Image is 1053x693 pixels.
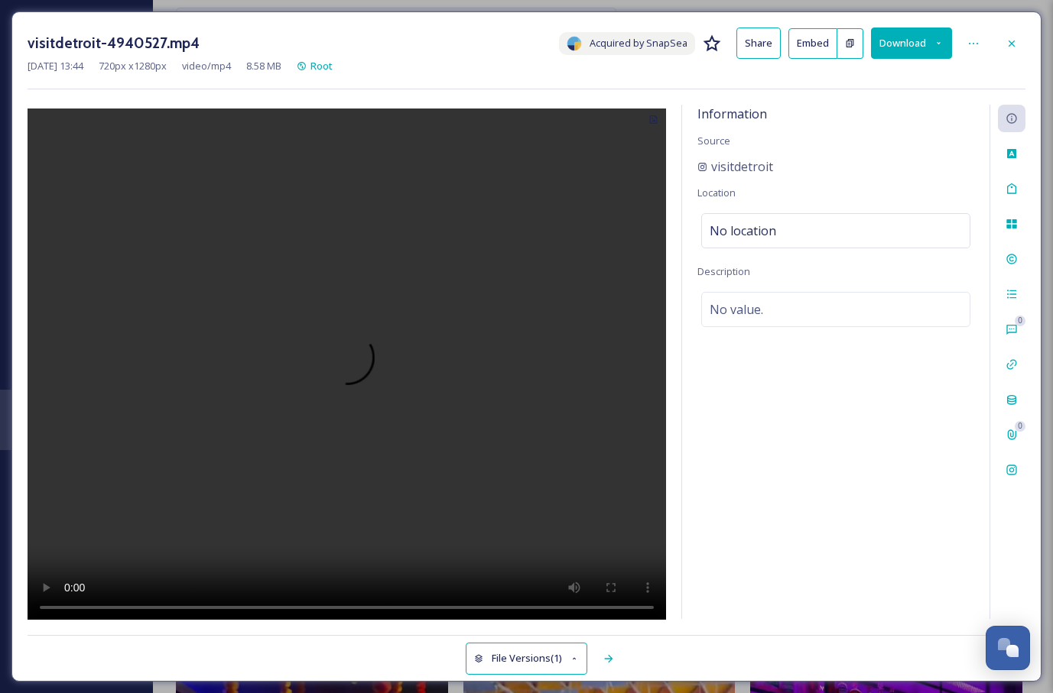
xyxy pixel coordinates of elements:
span: Root [310,59,333,73]
button: File Versions(1) [466,643,588,674]
span: No value. [710,300,763,319]
img: snapsea-logo.png [567,36,582,51]
a: visitdetroit [697,157,773,176]
button: Download [871,28,952,59]
span: Source [697,134,730,147]
span: Information [697,105,767,122]
div: 0 [1015,421,1025,432]
span: Description [697,264,750,278]
span: Location [697,186,736,199]
span: visitdetroit [711,157,773,176]
span: Acquired by SnapSea [590,36,687,50]
button: Embed [788,28,837,59]
div: 0 [1015,316,1025,326]
button: Share [736,28,781,59]
span: 8.58 MB [246,59,281,73]
h3: visitdetroit-4940527.mp4 [28,32,200,54]
span: [DATE] 13:44 [28,59,83,73]
span: No location [710,222,776,240]
span: video/mp4 [182,59,231,73]
span: 720 px x 1280 px [99,59,167,73]
button: Open Chat [986,626,1030,670]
